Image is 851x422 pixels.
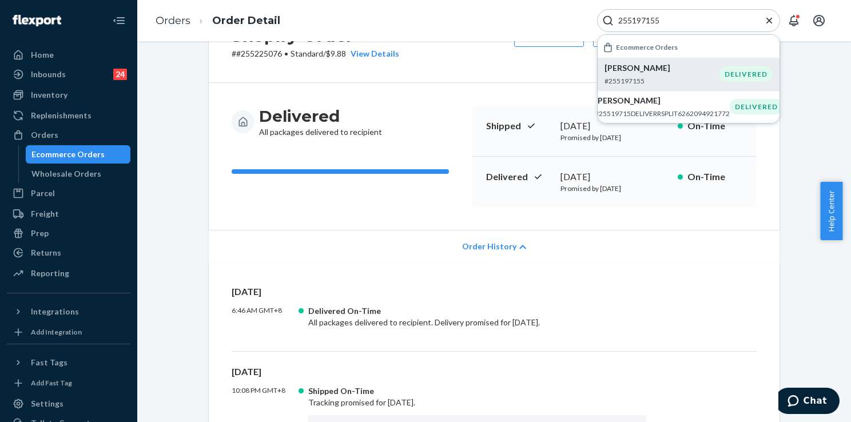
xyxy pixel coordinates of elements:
a: Settings [7,395,130,413]
div: Home [31,49,54,61]
span: Order History [462,241,516,252]
a: Order Detail [212,14,280,27]
iframe: Opens a widget where you can chat to one of our agents [778,388,840,416]
a: Parcel [7,184,130,202]
div: Parcel [31,188,55,199]
div: Inbounds [31,69,66,80]
div: DELIVERED [730,99,783,114]
div: All packages delivered to recipient. Delivery promised for [DATE]. [308,305,646,328]
span: Standard [291,49,323,58]
div: Add Integration [31,327,82,337]
button: Close Search [763,15,775,27]
div: Replenishments [31,110,92,121]
div: Fast Tags [31,357,67,368]
button: Help Center [820,182,842,240]
p: On-Time [687,170,743,184]
a: Prep [7,224,130,242]
div: Integrations [31,306,79,317]
a: Home [7,46,130,64]
div: Freight [31,208,59,220]
a: Replenishments [7,106,130,125]
img: Flexport logo [13,15,61,26]
a: Inventory [7,86,130,104]
div: Reporting [31,268,69,279]
div: All packages delivered to recipient [259,106,382,138]
h3: Delivered [259,106,382,126]
p: [PERSON_NAME] [595,95,730,106]
div: Delivered On-Time [308,305,646,317]
p: On-Time [687,120,743,133]
svg: Search Icon [602,15,614,26]
button: View Details [346,48,399,59]
div: DELIVERED [719,66,773,82]
p: [DATE] [232,365,757,379]
div: 24 [113,69,127,80]
a: Orders [7,126,130,144]
a: Wholesale Orders [26,165,131,183]
button: Close Navigation [108,9,130,32]
button: Fast Tags [7,353,130,372]
div: Add Fast Tag [31,378,72,388]
p: #25519715DELIVERRSPLIT6262094921772 [595,109,730,118]
button: Integrations [7,302,130,321]
p: Shipped [486,120,551,133]
h6: Ecommerce Orders [616,43,678,51]
div: Wholesale Orders [31,168,101,180]
span: • [284,49,288,58]
div: Returns [31,247,61,258]
a: Freight [7,205,130,223]
p: [PERSON_NAME] [605,62,719,74]
p: [DATE] [232,285,757,298]
p: 6:46 AM GMT+8 [232,305,299,328]
div: [DATE] [560,120,669,133]
a: Add Fast Tag [7,376,130,390]
p: Promised by [DATE] [560,133,669,142]
div: Ecommerce Orders [31,149,105,160]
div: Inventory [31,89,67,101]
div: Shipped On-Time [308,385,646,397]
button: Open account menu [808,9,830,32]
a: Orders [156,14,190,27]
a: Inbounds24 [7,65,130,83]
div: [DATE] [560,170,669,184]
p: Promised by [DATE] [560,184,669,193]
p: # #255225076 / $9.88 [232,48,399,59]
p: #255197155 [605,76,719,86]
div: Prep [31,228,49,239]
a: Returns [7,244,130,262]
a: Reporting [7,264,130,282]
div: Settings [31,398,63,409]
ol: breadcrumbs [146,4,289,38]
input: Search Input [614,15,754,26]
a: Add Integration [7,325,130,339]
p: Delivered [486,170,551,184]
div: Orders [31,129,58,141]
button: Open notifications [782,9,805,32]
a: Ecommerce Orders [26,145,131,164]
